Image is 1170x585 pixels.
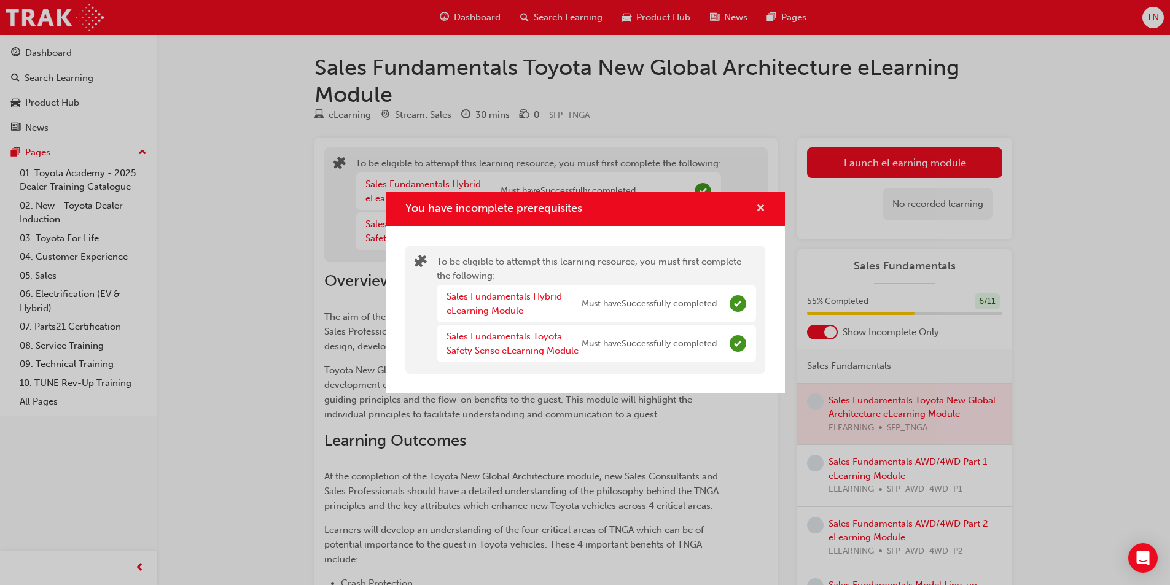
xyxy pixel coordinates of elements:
[582,297,717,311] span: Must have Successfully completed
[756,204,765,215] span: cross-icon
[756,201,765,217] button: cross-icon
[582,337,717,351] span: Must have Successfully completed
[437,255,756,365] div: To be eligible to attempt this learning resource, you must first complete the following:
[386,192,785,394] div: You have incomplete prerequisites
[447,291,562,316] a: Sales Fundamentals Hybrid eLearning Module
[405,201,582,215] span: You have incomplete prerequisites
[730,335,746,352] span: Complete
[447,331,579,356] a: Sales Fundamentals Toyota Safety Sense eLearning Module
[1128,543,1158,573] div: Open Intercom Messenger
[730,295,746,312] span: Complete
[415,256,427,270] span: puzzle-icon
